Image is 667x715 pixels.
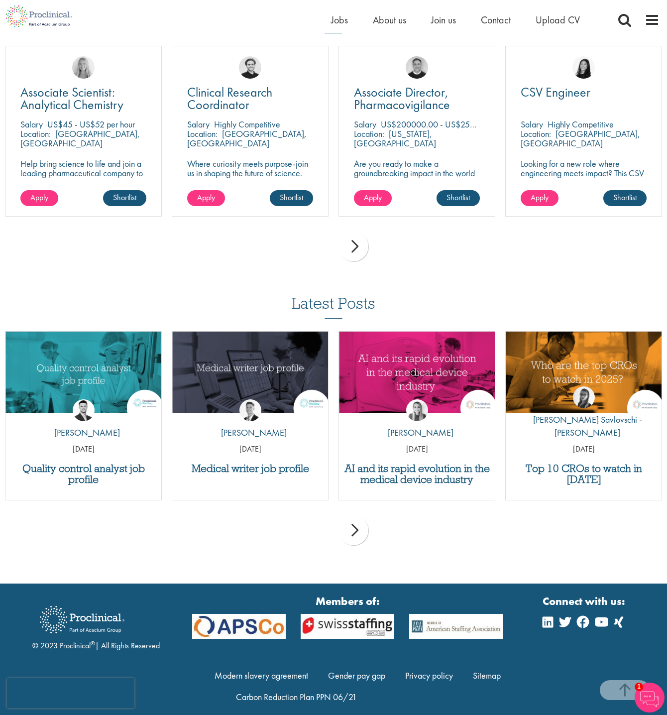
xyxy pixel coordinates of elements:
[406,399,428,421] img: Hannah Burke
[635,683,665,713] img: Chatbot
[635,683,643,691] span: 1
[431,13,456,26] a: Join us
[239,56,261,79] img: Nico Kohlwes
[10,463,156,485] a: Quality control analyst job profile
[548,119,614,130] p: Highly Competitive
[5,444,161,455] p: [DATE]
[20,128,51,139] span: Location:
[339,332,495,420] a: Link to a post
[47,426,120,439] p: [PERSON_NAME]
[185,614,293,639] img: APSCo
[215,670,308,681] a: Modern slavery agreement
[473,670,501,681] a: Sitemap
[364,192,382,203] span: Apply
[214,426,287,439] p: [PERSON_NAME]
[5,332,161,413] img: quality control analyst job profile
[573,386,595,408] img: Theodora Savlovschi - Wicks
[32,598,160,652] div: © 2023 Proclinical | All Rights Reserved
[214,399,287,444] a: George Watson [PERSON_NAME]
[187,159,313,178] p: Where curiosity meets purpose-join us in shaping the future of science.
[572,56,595,79] img: Numhom Sudsok
[20,128,140,149] p: [GEOGRAPHIC_DATA], [GEOGRAPHIC_DATA]
[7,678,134,708] iframe: reCAPTCHA
[214,119,280,130] p: Highly Competitive
[481,13,511,26] a: Contact
[531,192,549,203] span: Apply
[47,399,120,444] a: Joshua Godden [PERSON_NAME]
[405,670,453,681] a: Privacy policy
[521,84,590,101] span: CSV Engineer
[20,84,123,113] span: Associate Scientist: Analytical Chemistry
[354,84,450,113] span: Associate Director, Pharmacovigilance
[187,190,225,206] a: Apply
[603,190,647,206] a: Shortlist
[292,295,375,319] h3: Latest Posts
[506,332,662,420] a: Link to a post
[354,119,376,130] span: Salary
[172,332,328,413] img: Medical writer job profile
[177,463,323,474] a: Medical writer job profile
[506,444,662,455] p: [DATE]
[103,190,146,206] a: Shortlist
[521,119,543,130] span: Salary
[380,399,453,444] a: Hannah Burke [PERSON_NAME]
[47,119,135,130] p: US$45 - US$52 per hour
[328,670,385,681] a: Gender pay gap
[73,399,95,421] img: Joshua Godden
[506,386,662,444] a: Theodora Savlovschi - Wicks [PERSON_NAME] Savlovschi - [PERSON_NAME]
[381,119,540,130] p: US$200000.00 - US$250000.00 per annum
[338,515,368,545] div: next
[20,190,58,206] a: Apply
[187,86,313,111] a: Clinical Research Coordinator
[339,444,495,455] p: [DATE]
[521,128,640,149] p: [GEOGRAPHIC_DATA], [GEOGRAPHIC_DATA]
[187,84,272,113] span: Clinical Research Coordinator
[521,128,551,139] span: Location:
[172,444,328,455] p: [DATE]
[5,332,161,420] a: Link to a post
[187,128,307,149] p: [GEOGRAPHIC_DATA], [GEOGRAPHIC_DATA]
[192,594,503,609] strong: Members of:
[521,86,647,99] a: CSV Engineer
[354,86,480,111] a: Associate Director, Pharmacovigilance
[354,128,384,139] span: Location:
[511,463,657,485] a: Top 10 CROs to watch in [DATE]
[331,13,348,26] a: Jobs
[506,332,662,413] img: Top 10 CROs 2025 | Proclinical
[543,594,627,609] strong: Connect with us:
[20,159,146,206] p: Help bring science to life and join a leading pharmaceutical company to play a key role in delive...
[402,614,510,639] img: APSCo
[20,86,146,111] a: Associate Scientist: Analytical Chemistry
[354,190,392,206] a: Apply
[239,399,261,421] img: George Watson
[437,190,480,206] a: Shortlist
[187,119,210,130] span: Salary
[187,128,218,139] span: Location:
[536,13,580,26] a: Upload CV
[270,190,313,206] a: Shortlist
[373,13,406,26] a: About us
[521,159,647,187] p: Looking for a new role where engineering meets impact? This CSV Engineer role is calling your name!
[406,56,428,79] img: Bo Forsen
[30,192,48,203] span: Apply
[32,599,132,640] img: Proclinical Recruitment
[354,128,436,149] p: [US_STATE], [GEOGRAPHIC_DATA]
[354,159,480,206] p: Are you ready to make a groundbreaking impact in the world of biotechnology? Join a growing compa...
[506,413,662,439] p: [PERSON_NAME] Savlovschi - [PERSON_NAME]
[20,119,43,130] span: Salary
[293,614,402,639] img: APSCo
[197,192,215,203] span: Apply
[338,232,368,261] div: next
[344,463,490,485] a: AI and its rapid evolution in the medical device industry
